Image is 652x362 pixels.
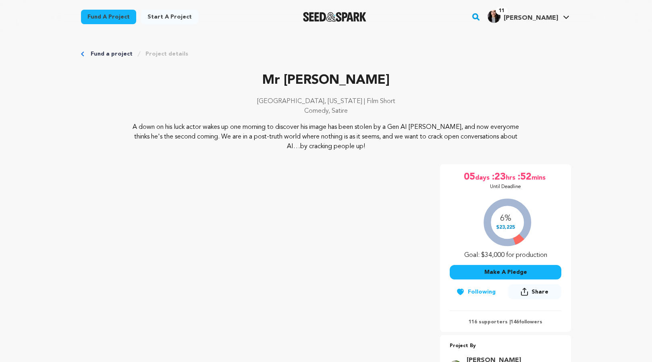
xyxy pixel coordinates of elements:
[475,171,491,184] span: days
[464,171,475,184] span: 05
[532,288,548,296] span: Share
[130,122,522,151] p: A down on his luck actor wakes up one morning to discover his image has been stolen by a Gen AI [...
[81,71,571,90] p: Mr [PERSON_NAME]
[496,7,508,15] span: 11
[508,284,561,299] button: Share
[491,171,506,184] span: :23
[504,15,558,21] span: [PERSON_NAME]
[141,10,198,24] a: Start a project
[81,106,571,116] p: Comedy, Satire
[303,12,366,22] img: Seed&Spark Logo Dark Mode
[532,171,547,184] span: mins
[517,171,532,184] span: :52
[81,97,571,106] p: [GEOGRAPHIC_DATA], [US_STATE] | Film Short
[490,184,521,190] p: Until Deadline
[486,8,571,25] span: Noyes B.'s Profile
[145,50,188,58] a: Project details
[81,10,136,24] a: Fund a project
[81,50,571,58] div: Breadcrumb
[303,12,366,22] a: Seed&Spark Homepage
[488,10,558,23] div: Noyes B.'s Profile
[486,8,571,23] a: Noyes B.'s Profile
[488,10,500,23] img: 923525ef5214e063.jpg
[508,284,561,302] span: Share
[450,265,561,279] button: Make A Pledge
[506,171,517,184] span: hrs
[91,50,133,58] a: Fund a project
[450,285,502,299] button: Following
[450,319,561,325] p: 116 supporters | followers
[450,341,561,351] p: Project By
[511,320,519,325] span: 146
